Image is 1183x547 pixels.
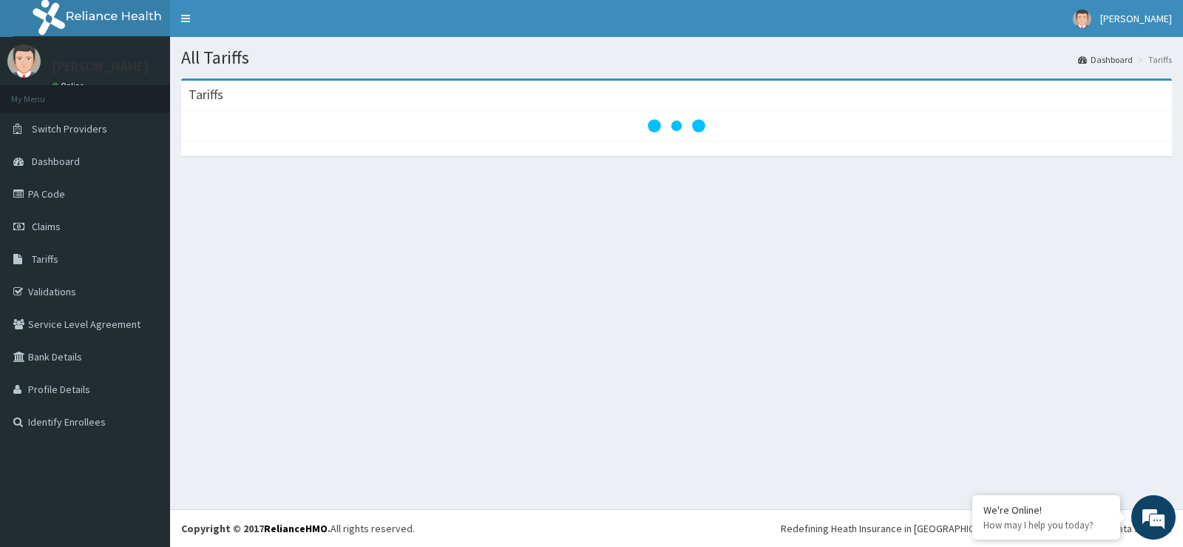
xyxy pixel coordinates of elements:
span: Tariffs [32,252,58,266]
p: How may I help you today? [983,519,1109,531]
p: [PERSON_NAME] [52,60,149,73]
span: Switch Providers [32,122,107,135]
a: Online [52,81,87,91]
li: Tariffs [1134,53,1172,66]
h1: All Tariffs [181,48,1172,67]
span: [PERSON_NAME] [1100,12,1172,25]
a: RelianceHMO [264,522,328,535]
span: Dashboard [32,155,80,168]
span: Claims [32,220,61,233]
img: User Image [7,44,41,78]
footer: All rights reserved. [170,509,1183,547]
div: Redefining Heath Insurance in [GEOGRAPHIC_DATA] using Telemedicine and Data Science! [781,521,1172,536]
svg: audio-loading [647,96,706,155]
a: Dashboard [1078,53,1133,66]
img: User Image [1073,10,1091,28]
h3: Tariffs [189,88,223,101]
div: We're Online! [983,503,1109,517]
strong: Copyright © 2017 . [181,522,331,535]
